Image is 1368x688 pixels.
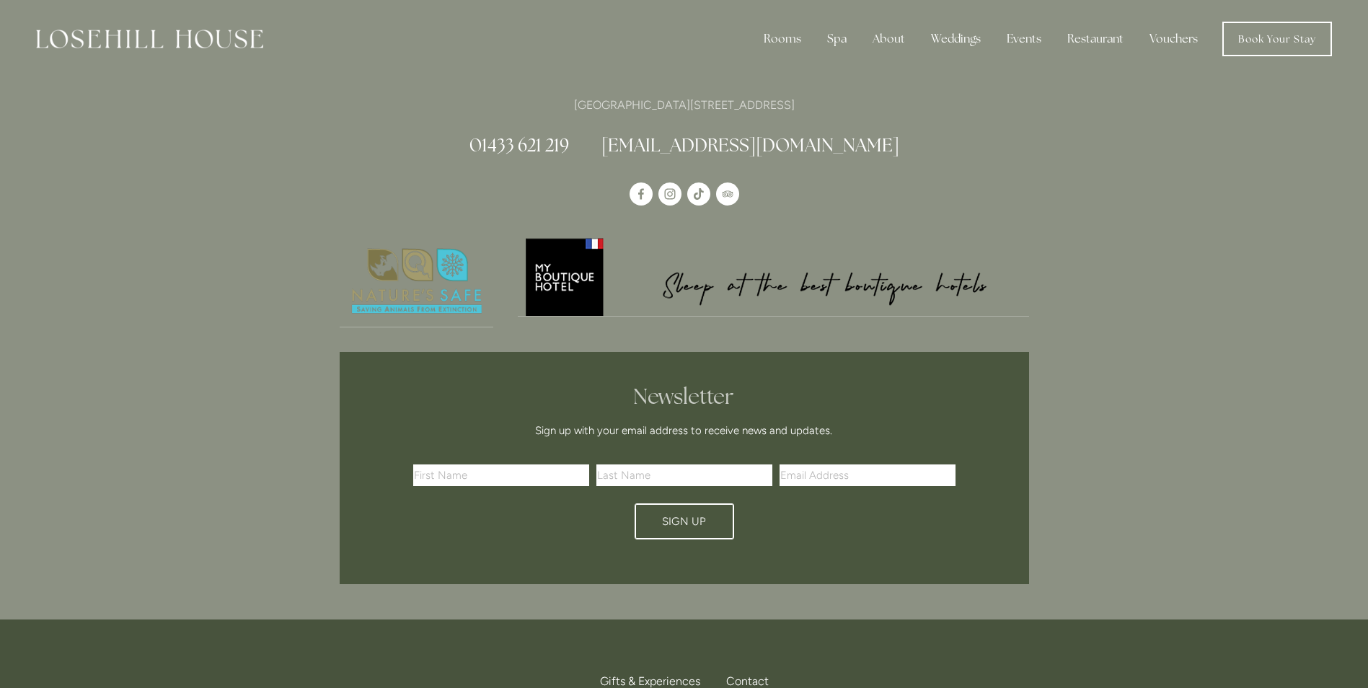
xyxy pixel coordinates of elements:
input: Email Address [780,464,956,486]
a: Losehill House Hotel & Spa [630,182,653,206]
span: Sign Up [662,515,706,528]
input: First Name [413,464,589,486]
a: Vouchers [1138,25,1209,53]
img: Losehill House [36,30,263,48]
button: Sign Up [635,503,734,539]
a: Book Your Stay [1222,22,1332,56]
a: TikTok [687,182,710,206]
img: My Boutique Hotel - Logo [518,236,1029,316]
a: [EMAIL_ADDRESS][DOMAIN_NAME] [601,133,899,156]
div: Weddings [919,25,992,53]
a: TripAdvisor [716,182,739,206]
div: Rooms [752,25,813,53]
a: Instagram [658,182,681,206]
div: Spa [816,25,858,53]
a: 01433 621 219 [469,133,569,156]
h2: Newsletter [418,384,950,410]
div: Events [995,25,1053,53]
div: About [861,25,917,53]
p: Sign up with your email address to receive news and updates. [418,422,950,439]
p: [GEOGRAPHIC_DATA][STREET_ADDRESS] [340,95,1029,115]
input: Last Name [596,464,772,486]
div: Restaurant [1056,25,1135,53]
span: Gifts & Experiences [600,674,700,688]
img: Nature's Safe - Logo [340,236,494,327]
